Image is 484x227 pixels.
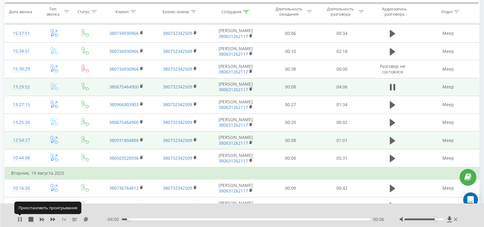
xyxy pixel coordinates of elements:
[219,188,248,194] a: 380631262117
[219,33,248,39] a: 380631262117
[11,200,32,212] div: 10:04:13
[11,63,32,75] div: 15:30:29
[435,218,437,221] div: Accessibility label
[316,113,368,131] td: 00:02
[115,9,129,14] div: Клиент
[219,158,248,164] a: 380631262117
[265,60,316,78] td: 00:38
[265,197,316,215] td: 00:07
[380,63,405,75] span: Разговор не состоялся
[163,203,192,209] a: 380732342509
[219,122,248,128] a: 380631262117
[316,24,368,42] td: 00:34
[417,60,479,78] td: Меер
[265,78,316,96] td: 00:08
[109,102,139,107] a: 380966903903
[316,197,368,215] td: 01:10
[109,48,139,54] a: 380734930966
[417,78,479,96] td: Меер
[265,24,316,42] td: 00:06
[127,218,129,221] div: Accessibility label
[417,24,479,42] td: Меер
[163,155,192,161] a: 380732342509
[109,185,139,191] a: 380736764812
[316,179,368,197] td: 00:42
[373,216,384,222] span: 00:06
[207,78,265,96] td: [PERSON_NAME]
[316,43,368,60] td: 02:18
[265,132,316,149] td: 00:08
[163,84,192,90] a: 380732342509
[272,6,305,17] div: Длительность ожидания
[417,96,479,113] td: Меер
[207,96,265,113] td: [PERSON_NAME]
[163,48,192,54] a: 380732342509
[265,96,316,113] td: 00:27
[62,216,66,222] span: 1 x
[109,203,139,209] a: 380736764812
[207,179,265,197] td: [PERSON_NAME]
[265,43,316,60] td: 00:10
[207,113,265,131] td: [PERSON_NAME]
[163,119,192,125] a: 380732342509
[219,69,248,75] a: 380631262117
[163,9,189,14] div: Бизнес номер
[163,137,192,143] a: 380732342509
[441,9,452,14] div: Отдел
[109,137,139,143] a: 380931804888
[417,113,479,131] td: Меер
[417,197,479,215] td: Меер
[77,9,90,14] div: Статус
[14,202,81,214] div: Приостановить проигрывание
[11,182,32,194] div: 10:16:26
[207,60,265,78] td: [PERSON_NAME]
[207,132,265,149] td: [PERSON_NAME]
[316,78,368,96] td: 04:06
[163,66,192,72] a: 380732342509
[265,149,316,167] td: 00:08
[5,167,479,179] td: Вторник, 19 Августа 2025
[417,179,479,197] td: Меер
[163,102,192,107] a: 380732342509
[207,24,265,42] td: [PERSON_NAME]
[11,117,32,128] div: 13:25:26
[417,43,479,60] td: Меер
[316,149,368,167] td: 05:31
[375,6,415,17] div: Аудиозапись разговора
[163,30,192,36] a: 380732342509
[316,96,368,113] td: 01:34
[316,132,368,149] td: 01:01
[219,87,248,92] a: 380631262117
[11,28,32,39] div: 15:37:51
[11,99,32,111] div: 13:27:15
[11,152,32,164] div: 10:44:08
[265,179,316,197] td: 00:09
[109,84,139,90] a: 380675464900
[221,9,242,14] div: Сотрудник
[207,197,265,215] td: [PERSON_NAME]
[417,132,479,149] td: Меер
[207,43,265,60] td: [PERSON_NAME]
[463,192,478,207] div: Open Intercom Messenger
[9,9,32,14] div: Дата звонка
[11,134,32,146] div: 12:54:27
[265,113,316,131] td: 00:20
[109,66,139,72] a: 380734930966
[417,149,479,167] td: Меер
[163,185,192,191] a: 380732342509
[109,119,139,125] a: 380675464900
[316,60,368,78] td: 00:00
[11,81,32,93] div: 13:29:52
[11,45,32,57] div: 15:34:51
[324,6,357,17] div: Длительность разговора
[207,149,265,167] td: [PERSON_NAME]
[109,30,139,36] a: 380734930966
[43,6,62,17] div: Тип звонка
[219,140,248,146] a: 380631262117
[219,51,248,57] a: 380631262117
[109,155,139,161] a: 380503520596
[219,104,248,110] a: 380631262117
[106,216,122,222] span: - 04:00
